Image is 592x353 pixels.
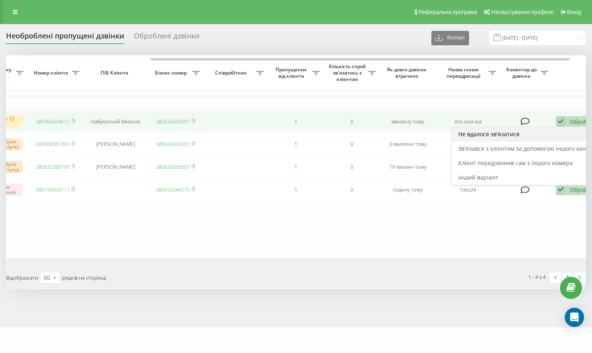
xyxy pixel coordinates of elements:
td: ято ком юа [436,111,500,132]
span: рядків на сторінці [62,274,106,281]
a: 380635060007 [156,163,189,170]
span: Реферальна програма [419,9,477,15]
span: Відображати [6,274,38,281]
a: 380635060007 [156,140,189,147]
div: 1 - 4 з 4 [528,273,546,281]
td: ято ком юа [436,133,500,155]
span: Співробітник [207,70,256,76]
td: 0 [324,133,380,155]
td: 19 хвилин тому [380,156,436,178]
span: Бізнес номер [151,70,192,76]
div: Оброблені дзвінки [134,32,199,44]
span: Коментар до дзвінка [504,67,541,79]
td: 1 [268,156,324,178]
span: Кількість спроб зв'язатись з клієнтом [328,63,368,82]
td: Yato24 [436,179,500,200]
td: 1 [268,111,324,132]
a: 380968081492 [36,140,69,147]
span: Вихід [567,9,581,15]
a: 380730004717 [36,186,69,193]
td: 3 хвилини тому [380,133,436,155]
td: 0 [324,111,380,132]
span: Налаштування профілю [491,9,554,15]
button: Експорт [431,31,469,45]
a: 380635060007 [156,118,189,125]
span: Інший варіант [458,173,498,181]
td: [PERSON_NAME] [83,156,147,178]
span: Не вдалося зв'язатися [458,130,520,138]
a: 380635388799 [36,163,69,170]
span: Пропущених від клієнта [272,67,312,79]
div: Необроблені пропущені дзвінки [6,32,124,44]
a: 1 [562,272,574,283]
td: [PERSON_NAME] [83,133,147,155]
div: 50 [44,274,50,282]
td: Набухотний Микола [83,111,147,132]
a: 380633344275 [156,186,189,193]
td: 0 [324,179,380,200]
td: ято ком юа [436,156,500,178]
span: Як довго дзвінок втрачено [386,67,429,79]
span: Назва схеми переадресації [440,67,489,79]
td: 1 [268,133,324,155]
td: 0 [324,156,380,178]
td: 1 [268,179,324,200]
span: Номер клієнта [31,70,72,76]
a: 380983424612 [36,118,69,125]
td: годину тому [380,179,436,200]
span: Клієнт передзвонив сам з іншого номера [458,159,573,167]
td: хвилину тому [380,111,436,132]
div: Open Intercom Messenger [565,308,584,327]
span: ПІБ Клієнта [90,70,141,76]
